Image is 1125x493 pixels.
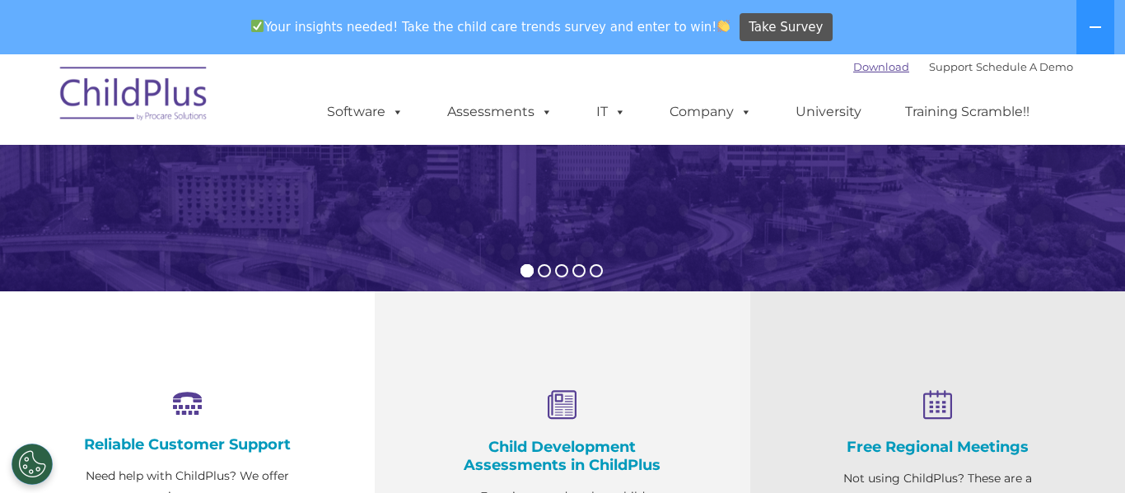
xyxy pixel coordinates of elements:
span: Phone number [229,176,299,188]
a: Download [853,60,909,73]
a: Support [929,60,973,73]
button: Cookies Settings [12,444,53,485]
a: Assessments [431,95,569,128]
h4: Free Regional Meetings [833,438,1043,456]
h4: Child Development Assessments in ChildPlus [457,438,667,474]
font: | [853,60,1073,73]
a: Take Survey [740,13,833,42]
a: Training Scramble!! [889,95,1046,128]
a: University [779,95,878,128]
a: Schedule A Demo [976,60,1073,73]
span: Last name [229,109,279,121]
h4: Reliable Customer Support [82,435,292,453]
img: 👏 [717,20,730,32]
a: IT [580,95,642,128]
span: Take Survey [749,13,823,42]
a: Company [653,95,768,128]
a: Software [310,95,420,128]
span: Your insights needed! Take the child care trends survey and enter to win! [244,11,737,43]
img: ✅ [251,20,264,32]
img: ChildPlus by Procare Solutions [52,55,217,137]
